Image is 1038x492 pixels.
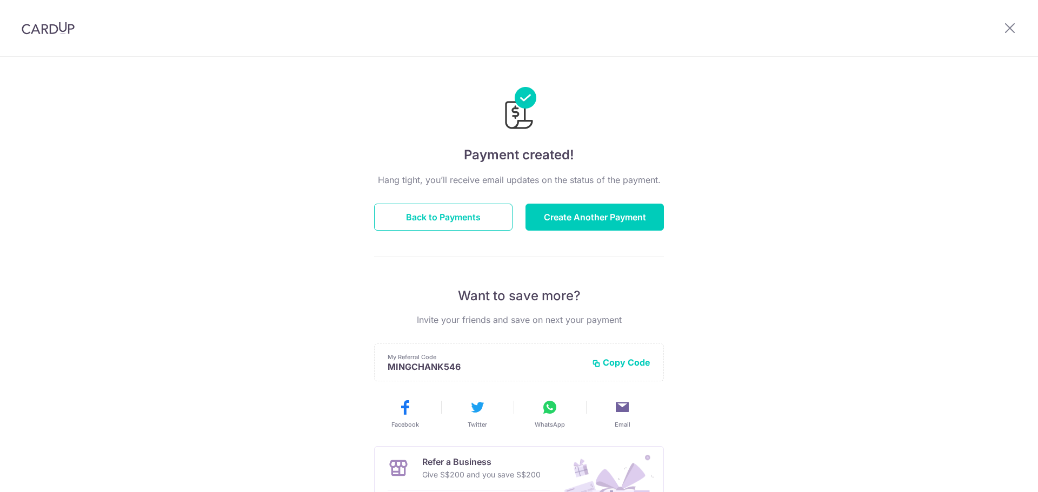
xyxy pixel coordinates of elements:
[518,399,582,429] button: WhatsApp
[502,87,536,132] img: Payments
[374,145,664,165] h4: Payment created!
[422,468,541,481] p: Give S$200 and you save S$200
[391,420,419,429] span: Facebook
[445,399,509,429] button: Twitter
[422,455,541,468] p: Refer a Business
[388,353,583,361] p: My Referral Code
[374,204,513,231] button: Back to Payments
[22,22,75,35] img: CardUp
[590,399,654,429] button: Email
[373,399,437,429] button: Facebook
[374,173,664,186] p: Hang tight, you’ll receive email updates on the status of the payment.
[535,420,565,429] span: WhatsApp
[969,460,1027,487] iframe: Opens a widget where you can find more information
[615,420,630,429] span: Email
[468,420,487,429] span: Twitter
[388,361,583,372] p: MINGCHANK546
[525,204,664,231] button: Create Another Payment
[374,313,664,326] p: Invite your friends and save on next your payment
[592,357,650,368] button: Copy Code
[374,287,664,305] p: Want to save more?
